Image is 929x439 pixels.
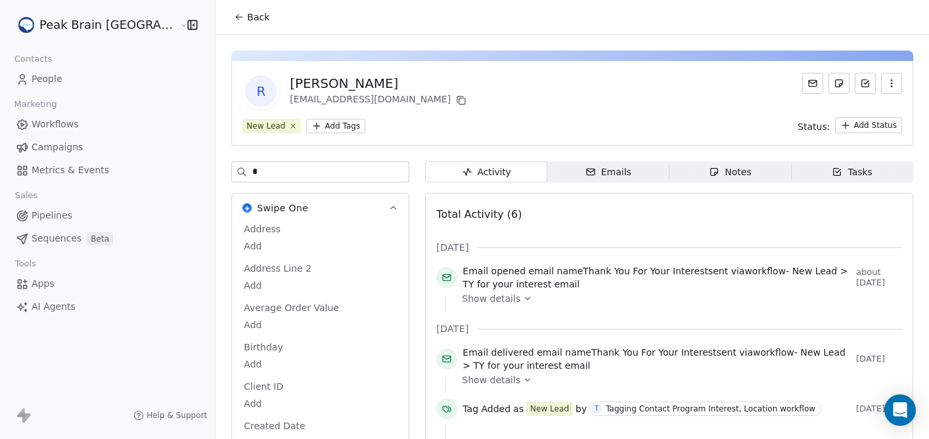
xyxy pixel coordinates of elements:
span: Birthday [241,341,285,354]
span: [DATE] [436,241,468,254]
span: People [32,72,62,86]
div: Notes [709,165,751,179]
span: as [513,402,524,415]
span: Average Order Value [241,301,342,314]
span: Thank You For Your Interest [591,347,717,358]
span: about [DATE] [856,267,902,288]
span: Apps [32,277,55,291]
span: Add [244,279,397,292]
span: Show details [462,373,520,387]
a: Campaigns [11,136,204,158]
a: Pipelines [11,205,204,226]
a: AI Agents [11,296,204,318]
span: Total Activity (6) [436,208,522,220]
button: Peak Brain [GEOGRAPHIC_DATA] [16,14,170,36]
span: Campaigns [32,140,83,154]
span: Swipe One [257,201,308,215]
span: Address [241,222,283,236]
div: Open Intercom Messenger [884,394,916,426]
span: Client ID [241,380,286,393]
span: Tag Added [463,402,510,415]
a: Metrics & Events [11,159,204,181]
div: [PERSON_NAME] [290,74,469,93]
span: Thank You For Your Interest [583,266,708,276]
span: AI Agents [32,300,76,314]
span: Email opened [463,266,526,276]
span: [DATE] [856,404,902,414]
div: New Lead [246,120,285,132]
span: Add [244,397,397,410]
button: Back [226,5,277,29]
span: Help & Support [147,410,207,421]
div: Emails [585,165,631,179]
button: Add Tags [306,119,365,133]
a: Help & Support [133,410,207,421]
span: Metrics & Events [32,163,109,177]
span: Created Date [241,419,307,432]
span: Tools [9,254,41,274]
span: Back [247,10,269,24]
span: Email delivered [463,347,533,358]
span: Show details [462,292,520,305]
span: email name sent via workflow - [463,264,851,291]
span: by [576,402,587,415]
span: Peak Brain [GEOGRAPHIC_DATA] [39,16,177,33]
a: Show details [462,373,893,387]
img: Peak%20Brain%20Logo.png [18,17,34,33]
span: Contacts [9,49,58,69]
span: Pipelines [32,209,72,222]
div: T [595,404,599,414]
span: [DATE] [856,354,902,364]
span: Add [244,318,397,331]
button: Add Status [835,117,902,133]
a: People [11,68,204,90]
a: SequencesBeta [11,228,204,249]
button: Swipe OneSwipe One [232,194,409,222]
div: New Lead [530,403,569,415]
div: [EMAIL_ADDRESS][DOMAIN_NAME] [290,93,469,108]
span: R [245,75,277,107]
span: Beta [87,232,113,245]
span: Status: [798,120,830,133]
a: Workflows [11,114,204,135]
span: Sequences [32,232,81,245]
a: Apps [11,273,204,295]
div: Tagging Contact Program Interest, Location workflow [606,404,815,413]
img: Swipe One [242,203,252,213]
span: Marketing [9,94,62,114]
div: Tasks [832,165,872,179]
span: Workflows [32,117,79,131]
span: [DATE] [436,322,468,335]
span: Add [244,240,397,253]
span: Address Line 2 [241,262,314,275]
a: Show details [462,292,893,305]
span: email name sent via workflow - [463,346,851,372]
span: Sales [9,186,43,205]
span: Add [244,358,397,371]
